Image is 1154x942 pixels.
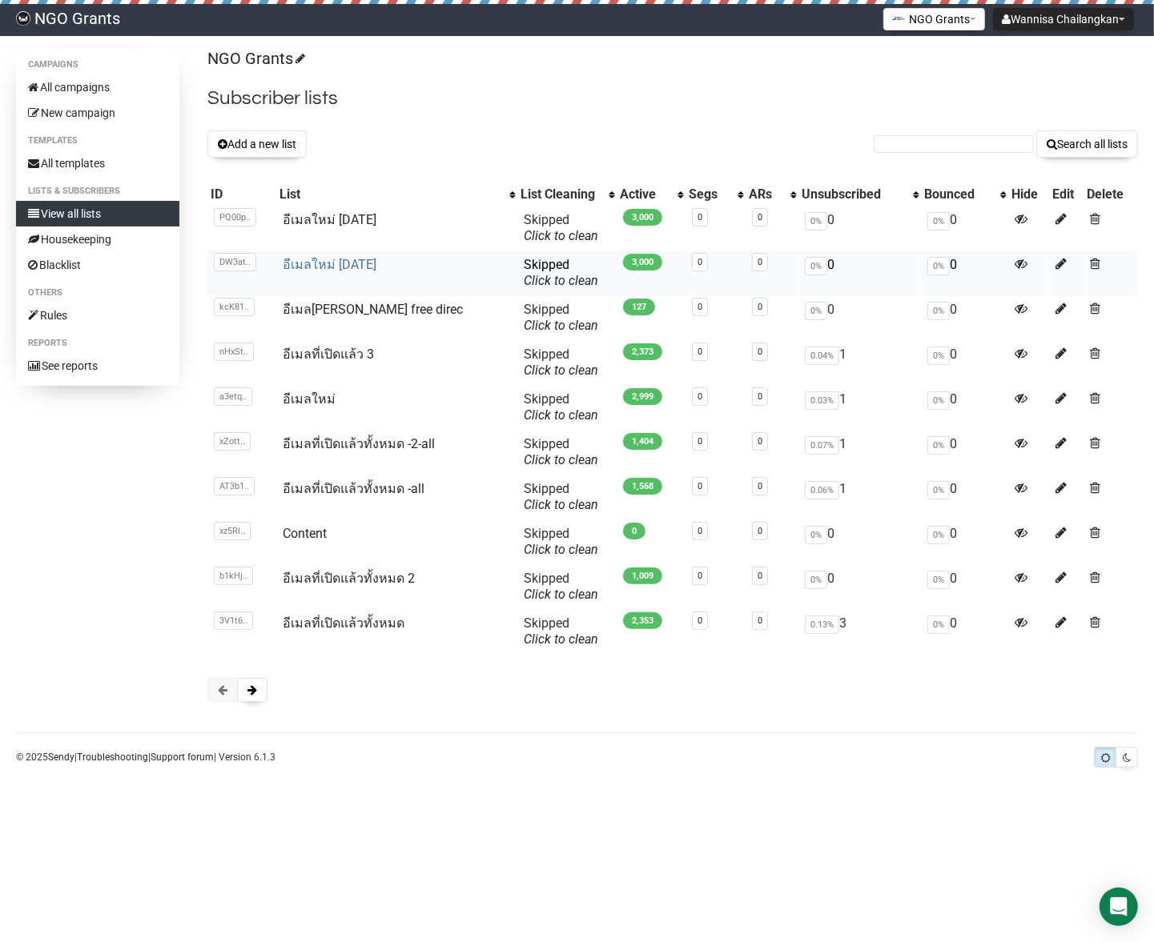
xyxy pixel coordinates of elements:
[921,430,1007,475] td: 0
[283,526,328,541] a: Content
[623,523,645,539] span: 0
[698,481,702,491] a: 0
[623,433,662,450] span: 1,404
[921,183,1007,206] th: Bounced: No sort applied, activate to apply an ascending sort
[758,615,762,626] a: 0
[698,571,702,581] a: 0
[921,295,1007,340] td: 0
[921,251,1007,295] td: 0
[16,55,179,74] li: Campaigns
[798,519,921,564] td: 0
[16,11,30,26] img: 17080ac3efa689857045ce3784bc614b
[623,612,662,629] span: 2,353
[524,318,598,333] a: Click to clean
[805,391,839,410] span: 0.03%
[883,8,985,30] button: NGO Grants
[758,347,762,357] a: 0
[524,347,598,378] span: Skipped
[620,186,669,202] div: Active
[214,387,252,406] span: a3etq..
[623,209,662,226] span: 3,000
[623,478,662,495] span: 1,568
[524,497,598,512] a: Click to clean
[758,257,762,267] a: 0
[1036,130,1138,158] button: Search all lists
[16,182,179,201] li: Lists & subscribers
[524,228,598,243] a: Click to clean
[283,391,336,407] a: อีเมลใหม่
[698,436,702,447] a: 0
[280,186,502,202] div: List
[277,183,518,206] th: List: No sort applied, activate to apply an ascending sort
[16,150,179,176] a: All templates
[524,615,598,647] span: Skipped
[214,477,255,495] span: AT3b1..
[802,186,905,202] div: Unsubscribed
[524,481,598,512] span: Skipped
[798,564,921,609] td: 0
[524,212,598,243] span: Skipped
[524,571,598,602] span: Skipped
[207,130,307,158] button: Add a new list
[921,385,1007,430] td: 0
[758,302,762,312] a: 0
[524,587,598,602] a: Click to clean
[758,391,762,402] a: 0
[16,201,179,226] a: View all lists
[993,8,1134,30] button: Wannisa Chailangkan
[214,343,254,361] span: nHxSt..
[214,611,253,630] span: 3V1t6..
[798,475,921,519] td: 1
[617,183,686,206] th: Active: No sort applied, activate to apply an ascending sort
[1049,183,1084,206] th: Edit: No sort applied, sorting is disabled
[927,347,950,365] span: 0%
[517,183,617,206] th: List Cleaning: No sort applied, activate to apply an ascending sort
[524,631,598,647] a: Click to clean
[798,206,921,251] td: 0
[805,615,839,634] span: 0.13%
[207,49,303,68] a: NGO Grants
[214,253,256,271] span: DW3at..
[798,340,921,385] td: 1
[1100,888,1138,926] div: Open Intercom Messenger
[758,526,762,536] a: 0
[283,436,436,451] a: อีเมลที่เปิดแล้วทั้งหมด -2-all
[214,208,256,226] span: PQ00p..
[16,283,179,303] li: Others
[927,212,950,230] span: 0%
[927,571,950,589] span: 0%
[16,74,179,100] a: All campaigns
[689,186,730,202] div: Segs
[758,571,762,581] a: 0
[921,340,1007,385] td: 0
[805,347,839,365] span: 0.04%
[686,183,746,206] th: Segs: No sort applied, activate to apply an ascending sort
[207,84,1138,113] h2: Subscriber lists
[698,257,702,267] a: 0
[698,526,702,536] a: 0
[16,131,179,150] li: Templates
[283,302,464,317] a: อีเมล[PERSON_NAME] free direc
[1011,186,1046,202] div: Hide
[927,302,950,320] span: 0%
[211,186,273,202] div: ID
[892,12,905,25] img: 2.png
[798,295,921,340] td: 0
[524,542,598,557] a: Click to clean
[283,481,425,496] a: อีเมลที่เปิดแล้วทั้งหมด -all
[1052,186,1081,202] div: Edit
[207,183,276,206] th: ID: No sort applied, sorting is disabled
[1008,183,1049,206] th: Hide: No sort applied, sorting is disabled
[524,273,598,288] a: Click to clean
[798,183,921,206] th: Unsubscribed: No sort applied, activate to apply an ascending sort
[921,609,1007,654] td: 0
[798,430,921,475] td: 1
[921,564,1007,609] td: 0
[623,299,655,315] span: 127
[623,388,662,405] span: 2,999
[698,391,702,402] a: 0
[921,206,1007,251] td: 0
[1088,186,1135,202] div: Delete
[521,186,601,202] div: List Cleaning
[758,212,762,222] a: 0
